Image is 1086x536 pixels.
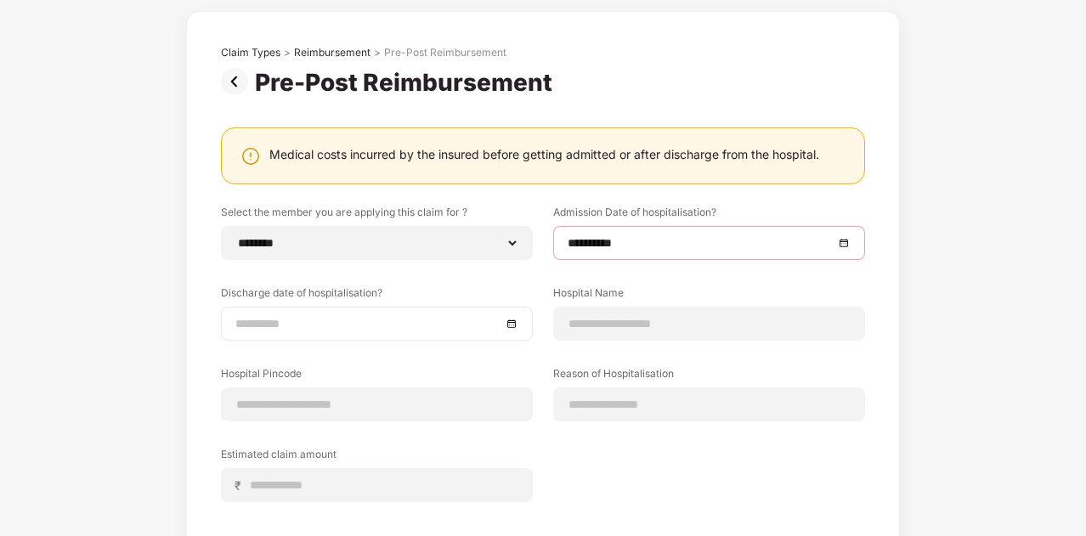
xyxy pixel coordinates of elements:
label: Admission Date of hospitalisation? [553,205,865,226]
img: svg+xml;base64,PHN2ZyBpZD0iUHJldi0zMngzMiIgeG1sbnM9Imh0dHA6Ly93d3cudzMub3JnLzIwMDAvc3ZnIiB3aWR0aD... [221,68,255,95]
div: Pre-Post Reimbursement [255,68,559,97]
div: > [374,46,381,59]
label: Hospital Pincode [221,366,533,387]
label: Select the member you are applying this claim for ? [221,205,533,226]
div: Claim Types [221,46,280,59]
div: > [284,46,291,59]
div: Reimbursement [294,46,370,59]
label: Hospital Name [553,285,865,307]
img: svg+xml;base64,PHN2ZyBpZD0iV2FybmluZ18tXzI0eDI0IiBkYXRhLW5hbWU9Ildhcm5pbmcgLSAyNHgyNCIgeG1sbnM9Im... [240,146,261,166]
label: Reason of Hospitalisation [553,366,865,387]
label: Discharge date of hospitalisation? [221,285,533,307]
div: Pre-Post Reimbursement [384,46,506,59]
div: Medical costs incurred by the insured before getting admitted or after discharge from the hospital. [269,146,819,162]
label: Estimated claim amount [221,447,533,468]
span: ₹ [235,477,248,494]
